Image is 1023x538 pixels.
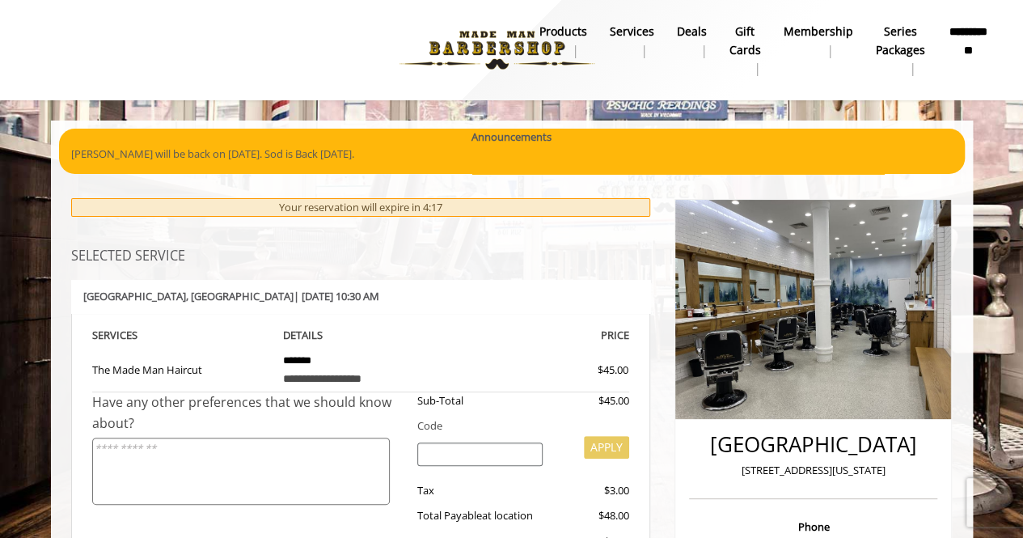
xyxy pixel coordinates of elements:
td: The Made Man Haircut [92,345,272,392]
span: at location [482,508,533,523]
b: Services [610,23,654,40]
div: $48.00 [555,507,629,524]
b: products [539,23,587,40]
h3: Phone [693,521,933,532]
a: Series packagesSeries packages [864,20,936,80]
b: gift cards [729,23,761,59]
div: Code [405,417,629,434]
p: [STREET_ADDRESS][US_STATE] [693,462,933,479]
b: Series packages [876,23,925,59]
h2: [GEOGRAPHIC_DATA] [693,433,933,456]
th: SERVICE [92,326,272,345]
div: Please don't close the window. You are being redirected to the merchant's page. [192,144,465,173]
h3: SELECTED SERVICE [71,249,651,264]
a: DealsDeals [666,20,718,62]
div: $45.00 [555,392,629,409]
a: ServicesServices [598,20,666,62]
b: Deals [677,23,707,40]
a: Productsproducts [528,20,598,62]
b: [GEOGRAPHIC_DATA] | [DATE] 10:30 AM [83,289,379,303]
div: $3.00 [555,482,629,499]
img: Made Man Barbershop logo [386,6,608,95]
th: DETAILS [271,326,450,345]
span: S [132,328,137,342]
th: PRICE [450,326,630,345]
div: $45.00 [539,362,628,379]
p: [PERSON_NAME] will be back on [DATE]. Sod is Back [DATE]. [71,146,953,163]
div: Have any other preferences that we should know about? [92,392,406,434]
div: Tax [405,482,555,499]
a: Gift cardsgift cards [718,20,772,80]
div: Total Payable [405,507,555,524]
b: Announcements [471,129,552,146]
span: , [GEOGRAPHIC_DATA] [186,289,294,303]
div: Sub-Total [405,392,555,409]
a: MembershipMembership [772,20,864,62]
button: APPLY [584,436,629,459]
b: Membership [784,23,853,40]
div: Your reservation will expire in 4:17 [71,198,651,217]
